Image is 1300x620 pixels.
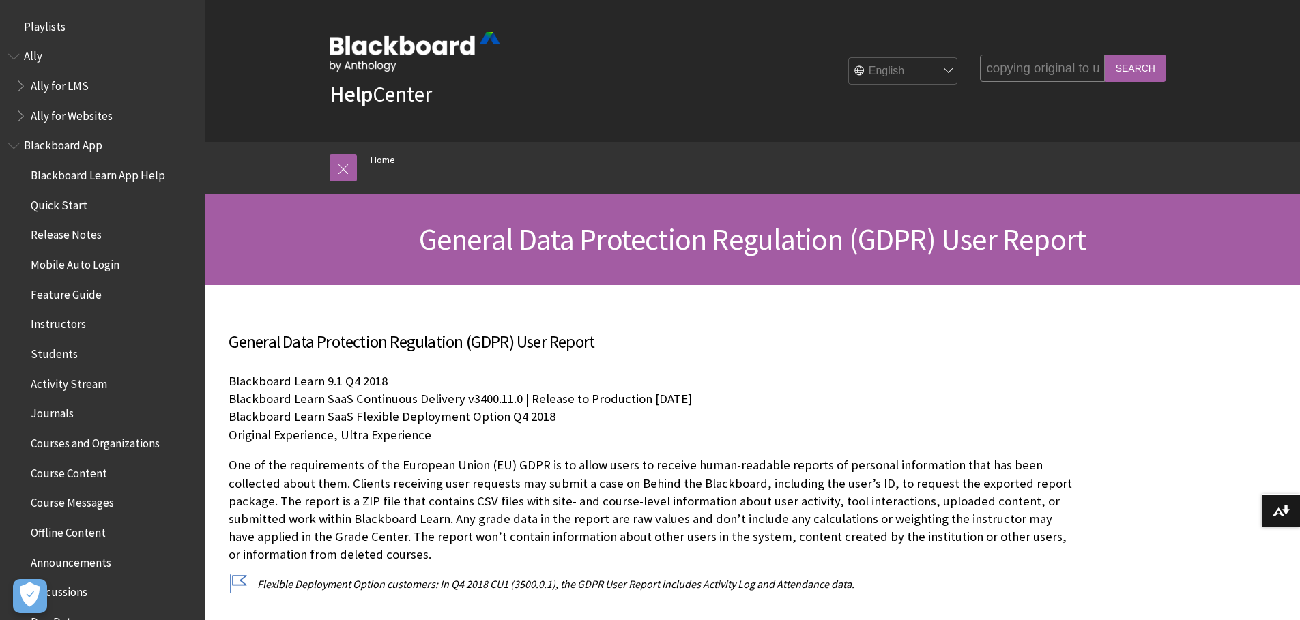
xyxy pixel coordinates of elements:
span: Blackboard App [24,134,102,153]
span: Feature Guide [31,283,102,301]
span: Activity Stream [31,372,107,391]
span: Playlists [24,15,66,33]
p: One of the requirements of the European Union (EU) GDPR is to allow users to receive human-readab... [229,456,1075,563]
a: Home [371,151,395,168]
span: Blackboard Learn App Help [31,164,165,182]
span: Ally for LMS [31,74,89,93]
p: Flexible Deployment Option customers: In Q4 2018 CU1 (3500.0.1), the GDPR User Report includes Ac... [229,576,1075,591]
select: Site Language Selector [849,58,958,85]
span: Blackboard Learn 9.1 Q4 2018 Blackboard Learn SaaS Continuous Delivery v3400.11.0 | Release to Pr... [229,373,692,443]
span: Journals [31,402,74,421]
a: HelpCenter [330,80,432,108]
span: Offline Content [31,521,106,540]
span: Instructors [31,313,86,331]
span: Students [31,342,78,361]
span: Courses and Organizations [31,432,160,450]
span: Course Messages [31,492,114,510]
span: Course Content [31,462,107,480]
strong: Help [330,80,373,108]
nav: Book outline for Playlists [8,15,197,38]
button: Open Preferences [13,579,47,613]
span: Announcements [31,551,111,570]
img: Blackboard by Anthology [330,32,500,72]
nav: Book outline for Anthology Ally Help [8,45,197,128]
span: Mobile Auto Login [31,253,119,271]
span: Ally for Websites [31,104,113,123]
span: Discussions [31,580,87,599]
span: Ally [24,45,42,63]
span: Quick Start [31,194,87,212]
span: General Data Protection Regulation (GDPR) User Report [419,220,1086,258]
span: Release Notes [31,224,102,242]
input: Search [1105,55,1166,81]
h3: General Data Protection Regulation (GDPR) User Report [229,329,1075,355]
